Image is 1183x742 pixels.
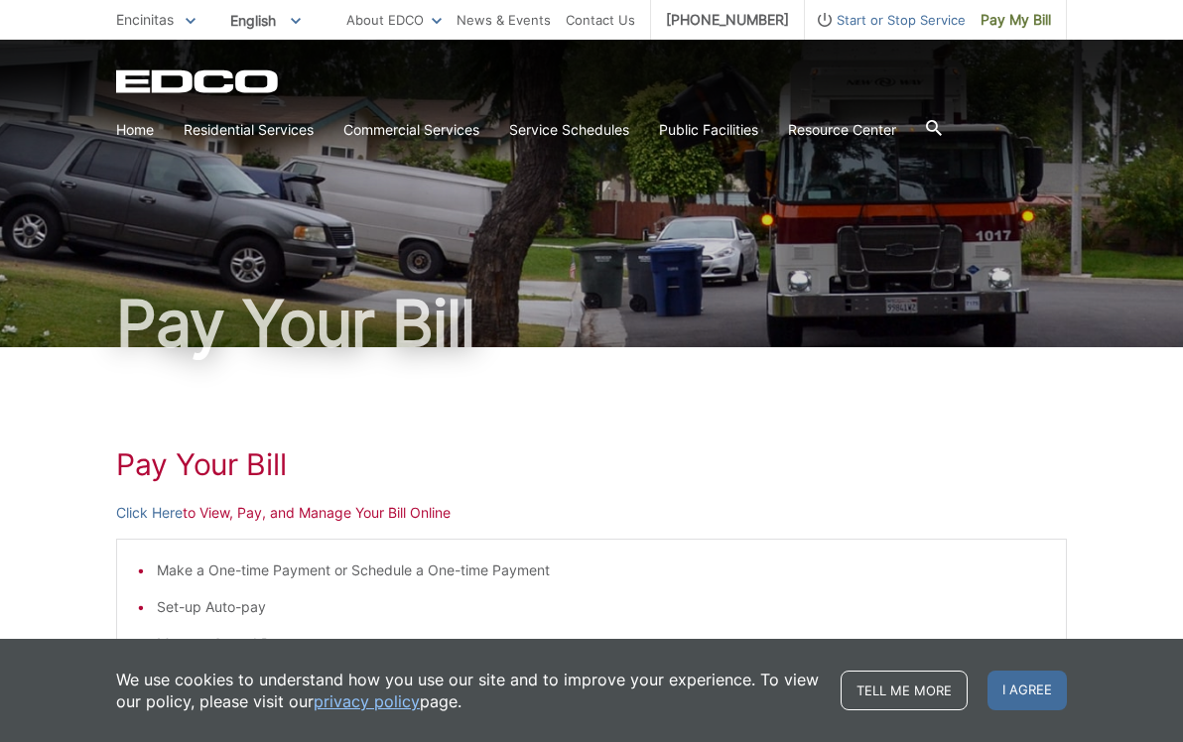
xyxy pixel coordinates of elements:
a: Click Here [116,502,183,524]
span: Encinitas [116,11,174,28]
span: English [215,4,316,37]
a: Resource Center [788,119,896,141]
a: Tell me more [841,671,968,710]
a: Residential Services [184,119,314,141]
li: Set-up Auto-pay [157,596,1046,618]
a: About EDCO [346,9,442,31]
a: Service Schedules [509,119,629,141]
a: EDCD logo. Return to the homepage. [116,69,281,93]
h1: Pay Your Bill [116,446,1067,482]
a: privacy policy [314,690,420,712]
a: Contact Us [566,9,635,31]
li: Make a One-time Payment or Schedule a One-time Payment [157,559,1046,581]
li: Manage Stored Payments [157,633,1046,655]
a: Public Facilities [659,119,758,141]
p: to View, Pay, and Manage Your Bill Online [116,502,1067,524]
span: Pay My Bill [981,9,1051,31]
span: I agree [987,671,1067,710]
a: News & Events [457,9,551,31]
a: Commercial Services [343,119,479,141]
h1: Pay Your Bill [116,292,1067,355]
p: We use cookies to understand how you use our site and to improve your experience. To view our pol... [116,669,821,712]
a: Home [116,119,154,141]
